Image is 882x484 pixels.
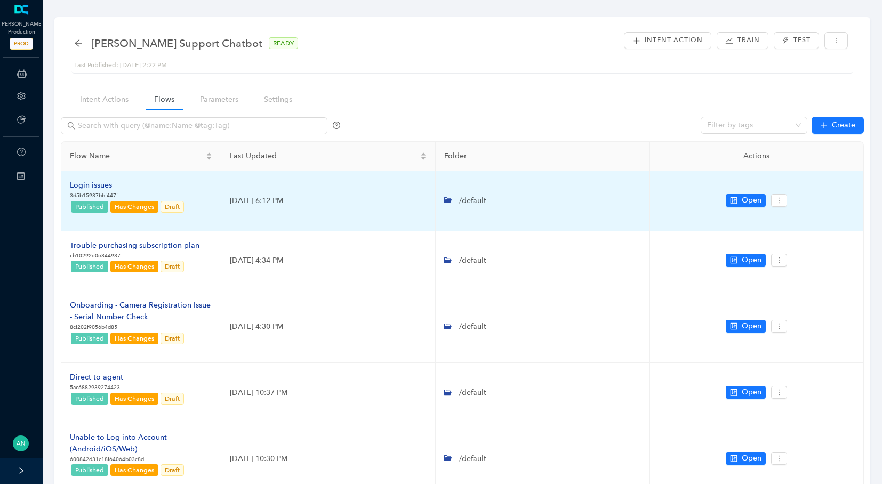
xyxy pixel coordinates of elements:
span: folder-open [444,389,452,396]
span: question-circle [17,148,26,156]
span: Intent Action [645,35,703,45]
span: Open [742,320,761,332]
a: Intent Actions [71,90,137,109]
button: stock Train [717,32,768,49]
span: /default [457,196,486,205]
span: more [775,389,783,396]
span: Has Changes [115,395,154,402]
button: more [771,254,787,267]
span: folder-open [444,196,452,204]
span: Published [75,203,104,211]
button: more [771,452,787,465]
span: Last Updated [230,150,418,162]
span: Has Changes [115,203,154,211]
td: [DATE] 4:30 PM [221,291,436,363]
td: [DATE] 10:37 PM [221,363,436,423]
span: Draft [165,263,180,270]
span: /default [457,322,486,331]
span: Train [737,35,760,45]
span: Flow Name [70,150,204,162]
button: controlOpen [726,452,766,465]
span: Draft [165,335,180,342]
div: Last Published: [DATE] 2:22 PM [74,60,851,70]
span: control [730,197,737,204]
p: 8cf202f9056b4d85 [70,323,212,332]
span: search [67,122,76,130]
button: controlOpen [726,386,766,399]
span: more [775,256,783,264]
span: stock [725,37,733,45]
span: thunderbolt [782,37,789,44]
p: 3d5b15937bbf447f [70,191,185,200]
span: Test [793,35,811,45]
a: Settings [255,90,301,109]
span: READY [269,37,298,49]
p: 600842d31c18f64064b03c8d [70,455,212,464]
a: Parameters [191,90,247,109]
button: more [771,194,787,207]
span: control [730,455,737,462]
img: 3d3fead806d72f5101aad31573f6fbb8 [13,435,29,451]
span: Open [742,195,761,206]
button: controlOpen [726,254,766,267]
span: more [775,197,783,204]
p: cb10292e0e344937 [70,252,199,260]
th: Folder [436,142,650,171]
span: more [775,322,783,330]
div: back [74,39,83,48]
td: [DATE] 4:34 PM [221,231,436,292]
span: arrow-left [74,39,83,47]
span: Draft [165,203,180,211]
button: controlOpen [726,320,766,333]
button: more [824,32,848,49]
input: Search with query (@name:Name @tag:Tag) [78,120,312,132]
th: Flow Name [61,142,221,171]
span: Arlo Support Chatbot [91,35,262,52]
span: folder-open [444,256,452,264]
span: folder-open [444,454,452,462]
span: Open [742,453,761,464]
span: question-circle [333,122,340,129]
button: more [771,320,787,333]
span: Published [75,263,104,270]
th: Last Updated [221,142,436,171]
span: Draft [165,466,180,474]
a: Flows [146,90,183,109]
p: 5ac6882939274423 [70,383,185,392]
span: /default [457,256,486,265]
button: more [771,386,787,399]
button: plusCreate [812,117,864,134]
div: Trouble purchasing subscription plan [70,240,199,252]
span: more [833,37,839,44]
div: Login issues [70,180,185,191]
span: Draft [165,395,180,402]
span: Published [75,395,104,402]
span: setting [17,92,26,100]
span: more [775,455,783,462]
td: [DATE] 6:12 PM [221,171,436,231]
span: control [730,389,737,396]
span: Published [75,466,104,474]
span: Has Changes [115,466,154,474]
span: Create [832,119,855,131]
button: controlOpen [726,194,766,207]
div: Unable to Log into Account (Android/iOS/Web) [70,432,212,455]
span: folder-open [444,322,452,330]
th: Actions [650,142,864,171]
span: control [730,256,737,264]
span: PROD [10,38,33,50]
span: Open [742,386,761,398]
span: plus [632,37,640,45]
span: Open [742,254,761,266]
button: plusIntent Action [624,32,711,49]
span: Has Changes [115,263,154,270]
span: /default [457,454,486,463]
span: plus [820,122,828,129]
button: thunderboltTest [774,32,819,49]
span: Has Changes [115,335,154,342]
div: Onboarding - Camera Registration Issue - Serial Number Check [70,300,212,323]
span: control [730,322,737,330]
span: /default [457,388,486,397]
div: Direct to agent [70,372,185,383]
span: Published [75,335,104,342]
